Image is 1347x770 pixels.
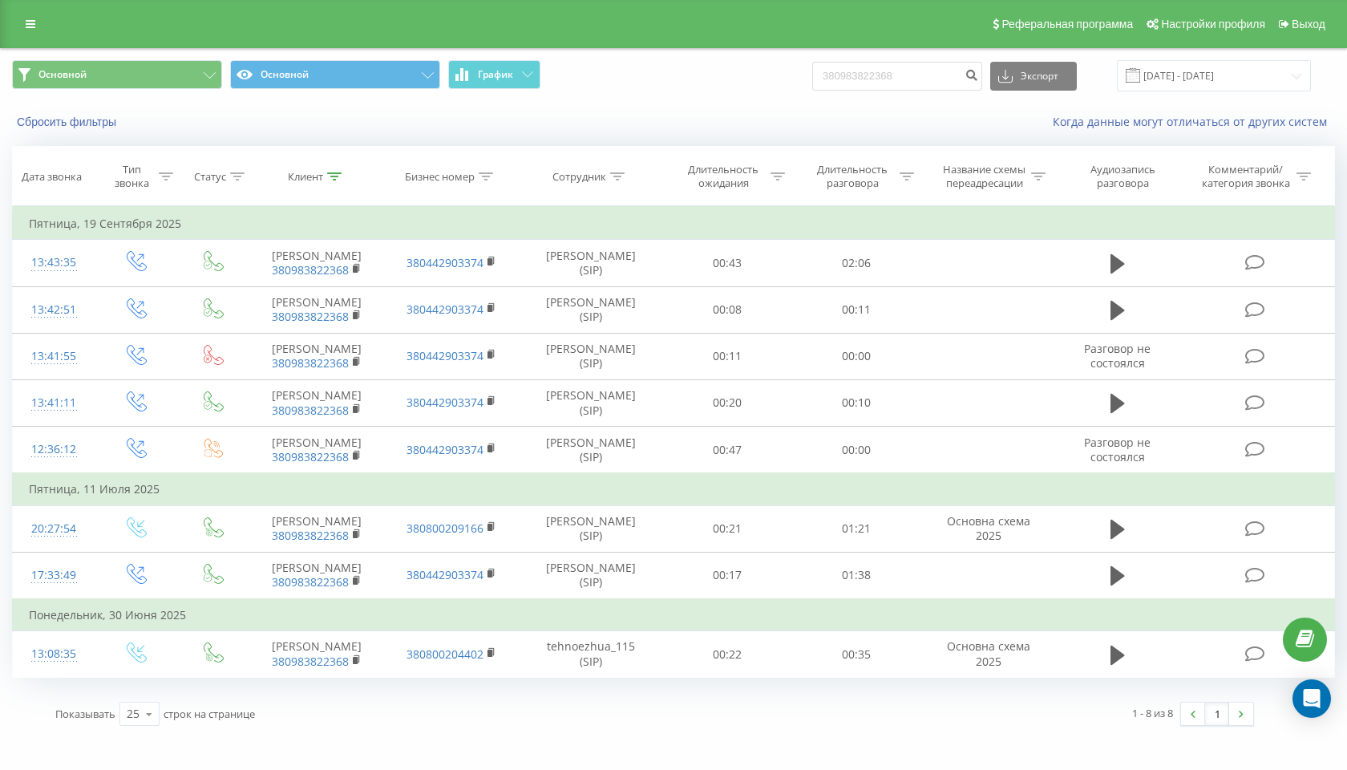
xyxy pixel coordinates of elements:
[519,379,663,426] td: [PERSON_NAME] (SIP)
[792,333,921,379] td: 00:00
[519,427,663,474] td: [PERSON_NAME] (SIP)
[272,449,349,464] a: 380983822368
[663,552,792,599] td: 00:17
[250,427,384,474] td: [PERSON_NAME]
[792,427,921,474] td: 00:00
[29,294,79,326] div: 13:42:51
[519,286,663,333] td: [PERSON_NAME] (SIP)
[12,60,222,89] button: Основной
[272,309,349,324] a: 380983822368
[38,68,87,81] span: Основной
[663,379,792,426] td: 00:20
[519,505,663,552] td: [PERSON_NAME] (SIP)
[519,240,663,286] td: [PERSON_NAME] (SIP)
[272,262,349,278] a: 380983822368
[55,707,115,721] span: Показывать
[407,348,483,363] a: 380442903374
[663,505,792,552] td: 00:21
[1292,18,1325,30] span: Выход
[1084,435,1151,464] span: Разговор не состоялся
[681,163,767,190] div: Длительность ожидания
[663,427,792,474] td: 00:47
[941,163,1027,190] div: Название схемы переадресации
[250,505,384,552] td: [PERSON_NAME]
[407,302,483,317] a: 380442903374
[13,599,1335,631] td: Понедельник, 30 Июня 2025
[230,60,440,89] button: Основной
[272,355,349,371] a: 380983822368
[272,654,349,669] a: 380983822368
[109,163,155,190] div: Тип звонка
[1199,163,1292,190] div: Комментарий/категория звонка
[29,513,79,545] div: 20:27:54
[478,69,513,80] span: График
[407,521,483,536] a: 380800209166
[250,631,384,678] td: [PERSON_NAME]
[194,170,226,184] div: Статус
[272,403,349,418] a: 380983822368
[663,333,792,379] td: 00:11
[407,567,483,582] a: 380442903374
[552,170,606,184] div: Сотрудник
[22,170,82,184] div: Дата звонка
[448,60,540,89] button: График
[792,379,921,426] td: 00:10
[29,638,79,670] div: 13:08:35
[519,333,663,379] td: [PERSON_NAME] (SIP)
[407,646,483,662] a: 380800204402
[12,115,124,129] button: Сбросить фильтры
[519,552,663,599] td: [PERSON_NAME] (SIP)
[407,442,483,457] a: 380442903374
[1132,705,1173,721] div: 1 - 8 из 8
[29,387,79,419] div: 13:41:11
[29,560,79,591] div: 17:33:49
[921,505,1055,552] td: Основна схема 2025
[272,574,349,590] a: 380983822368
[663,240,792,286] td: 00:43
[792,552,921,599] td: 01:38
[407,255,483,270] a: 380442903374
[792,505,921,552] td: 01:21
[1070,163,1175,190] div: Аудиозапись разговора
[250,333,384,379] td: [PERSON_NAME]
[663,631,792,678] td: 00:22
[127,706,140,722] div: 25
[29,434,79,465] div: 12:36:12
[1205,703,1229,725] a: 1
[1001,18,1133,30] span: Реферальная программа
[13,208,1335,240] td: Пятница, 19 Сентября 2025
[1161,18,1265,30] span: Настройки профиля
[792,286,921,333] td: 00:11
[519,631,663,678] td: tehnoezhua_115 (SIP)
[1292,679,1331,718] div: Open Intercom Messenger
[1053,114,1335,129] a: Когда данные могут отличаться от других систем
[272,528,349,543] a: 380983822368
[921,631,1055,678] td: Основна схема 2025
[250,240,384,286] td: [PERSON_NAME]
[1084,341,1151,371] span: Разговор не состоялся
[13,473,1335,505] td: Пятница, 11 Июля 2025
[990,62,1077,91] button: Экспорт
[29,247,79,278] div: 13:43:35
[663,286,792,333] td: 00:08
[810,163,896,190] div: Длительность разговора
[792,240,921,286] td: 02:06
[792,631,921,678] td: 00:35
[407,395,483,410] a: 380442903374
[164,707,255,721] span: строк на странице
[405,170,475,184] div: Бизнес номер
[812,62,982,91] input: Поиск по номеру
[288,170,323,184] div: Клиент
[29,341,79,372] div: 13:41:55
[250,552,384,599] td: [PERSON_NAME]
[250,379,384,426] td: [PERSON_NAME]
[250,286,384,333] td: [PERSON_NAME]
